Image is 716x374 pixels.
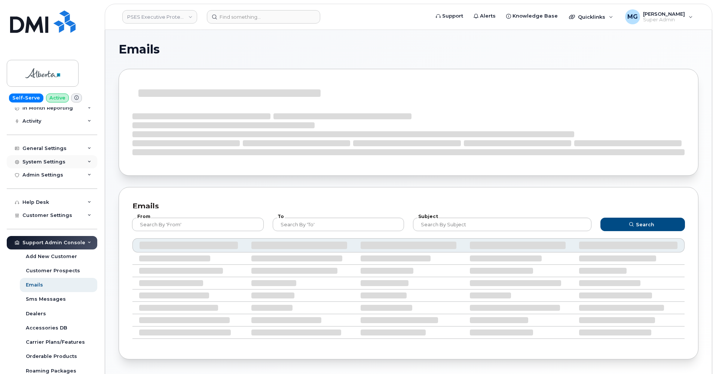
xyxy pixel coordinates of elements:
span: Emails [119,44,160,55]
span: Search [636,221,654,228]
input: Search by 'to' [273,218,404,231]
label: Subject [417,214,438,219]
input: Search by subject [413,218,591,231]
label: From [137,214,151,219]
div: Emails [132,201,685,212]
input: Search by 'from' [132,218,264,231]
button: Search [600,218,685,231]
label: To [277,214,285,219]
